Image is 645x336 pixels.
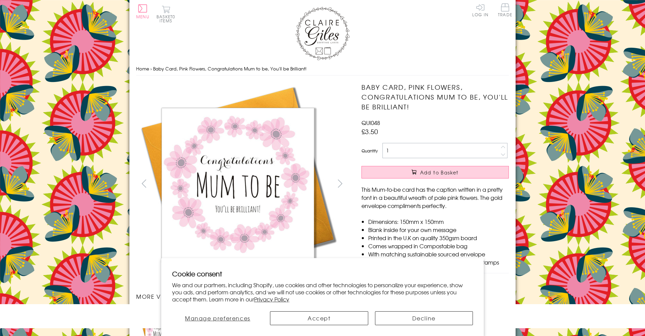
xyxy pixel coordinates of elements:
span: Add to Basket [420,169,459,176]
button: Manage preferences [172,311,263,325]
button: Add to Basket [361,166,509,178]
span: 0 items [160,14,175,24]
h2: Cookie consent [172,269,473,278]
p: We and our partners, including Shopify, use cookies and other technologies to personalize your ex... [172,281,473,302]
a: Privacy Policy [254,295,289,303]
button: Accept [270,311,368,325]
a: Home [136,65,149,72]
li: Blank inside for your own message [368,226,509,234]
img: Claire Giles Greetings Cards [295,7,350,60]
span: Trade [498,3,512,17]
nav: breadcrumbs [136,62,509,76]
h1: Baby Card, Pink Flowers, Congratulations Mum to be, You'll be Brilliant! [361,82,509,111]
span: Menu [136,14,149,20]
li: With matching sustainable sourced envelope [368,250,509,258]
button: next [333,176,348,191]
label: Quantity [361,148,378,154]
span: QUI048 [361,119,380,127]
li: Comes wrapped in Compostable bag [368,242,509,250]
button: Basket0 items [157,5,175,23]
img: Baby Card, Pink Flowers, Congratulations Mum to be, You'll be Brilliant! [136,82,339,286]
button: prev [136,176,151,191]
h3: More views [136,292,348,300]
span: Baby Card, Pink Flowers, Congratulations Mum to be, You'll be Brilliant! [153,65,307,72]
a: Log In [472,3,488,17]
button: Menu [136,4,149,19]
li: Dimensions: 150mm x 150mm [368,217,509,226]
span: Manage preferences [185,314,250,322]
a: Trade [498,3,512,18]
span: £3.50 [361,127,378,136]
button: Decline [375,311,473,325]
li: Printed in the U.K on quality 350gsm board [368,234,509,242]
p: This Mum-to-be card has the caption written in a pretty font in a beautiful wreath of pale pink f... [361,185,509,210]
span: › [150,65,152,72]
